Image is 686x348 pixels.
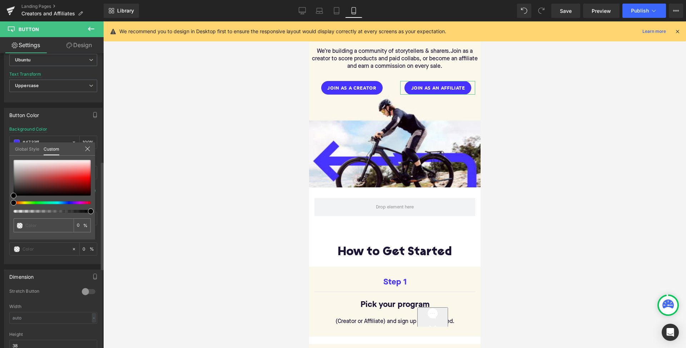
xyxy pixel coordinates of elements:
[517,4,531,18] button: Undo
[108,286,164,305] iframe: Gorgias live chat messenger
[583,4,620,18] a: Preview
[117,7,134,14] span: Library
[15,142,39,155] a: Global Style
[311,4,328,18] a: Laptop
[44,142,59,155] a: Custom
[328,4,345,18] a: Tablet
[53,37,105,53] a: Design
[560,7,572,15] span: Save
[534,4,548,18] button: Redo
[119,27,446,35] p: We recommend you to design in Desktop first to ensure the responsive layout would display correct...
[294,4,311,18] a: Desktop
[25,222,71,229] input: Color
[345,4,362,18] a: Mobile
[669,4,683,18] button: More
[640,27,669,36] a: Learn more
[622,4,666,18] button: Publish
[74,218,91,232] div: %
[662,324,679,341] div: Open Intercom Messenger
[592,7,611,15] span: Preview
[21,4,104,9] a: Landing Pages
[21,11,75,16] span: Creators and Affiliates
[104,4,139,18] a: New Library
[19,26,39,32] span: Button
[631,8,649,14] span: Publish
